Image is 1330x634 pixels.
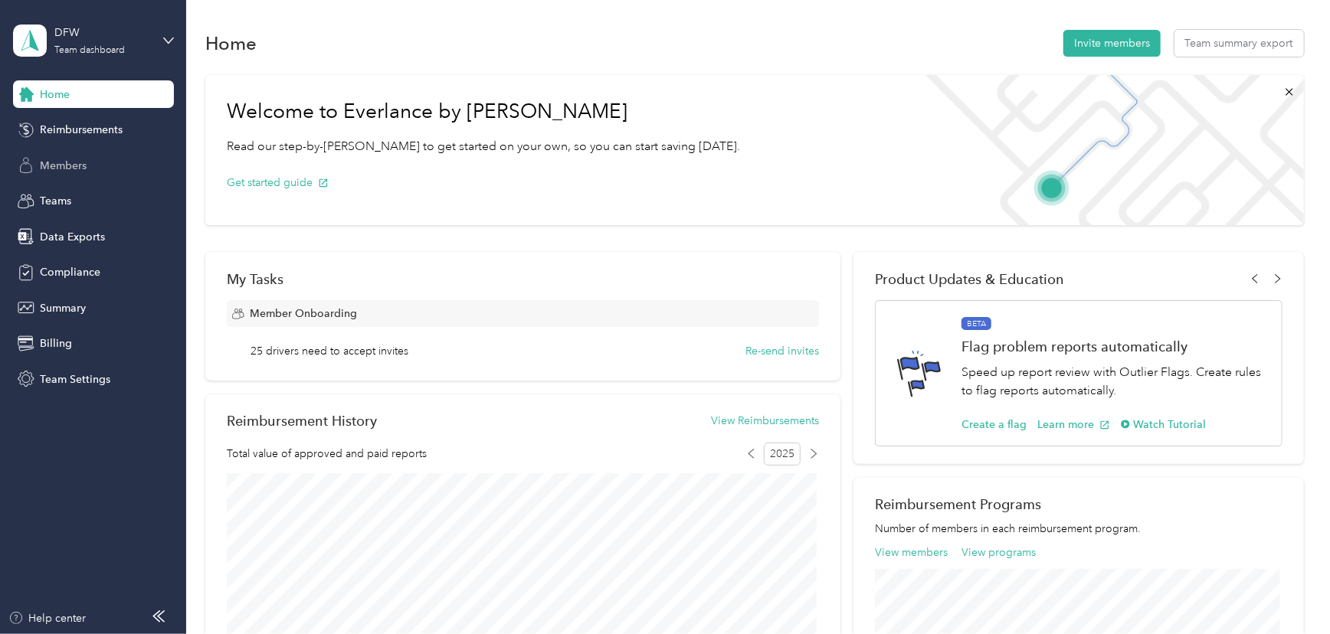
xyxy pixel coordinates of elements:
[40,229,105,245] span: Data Exports
[205,35,257,51] h1: Home
[227,175,329,191] button: Get started guide
[227,446,427,462] span: Total value of approved and paid reports
[711,413,819,429] button: View Reimbursements
[1037,417,1110,433] button: Learn more
[875,544,948,560] button: View members
[961,363,1265,400] p: Speed up report review with Outlier Flags. Create rules to flag reports automatically.
[227,100,740,124] h1: Welcome to Everlance by [PERSON_NAME]
[764,443,801,466] span: 2025
[961,544,1036,560] button: View programs
[40,193,71,209] span: Teams
[1121,417,1206,433] button: Watch Tutorial
[875,496,1282,512] h2: Reimbursement Programs
[54,46,125,55] div: Team dashboard
[40,300,86,316] span: Summary
[40,87,70,103] span: Home
[40,371,110,387] span: Team Settings
[745,343,819,359] button: Re-send invites
[40,122,123,138] span: Reimbursements
[910,75,1303,225] img: Welcome to everlance
[1174,30,1304,57] button: Team summary export
[227,413,377,429] h2: Reimbursement History
[54,25,150,41] div: DFW
[251,343,408,359] span: 25 drivers need to accept invites
[1063,30,1161,57] button: Invite members
[961,338,1265,355] h1: Flag problem reports automatically
[227,271,819,287] div: My Tasks
[875,271,1064,287] span: Product Updates & Education
[40,158,87,174] span: Members
[40,264,100,280] span: Compliance
[1244,548,1330,634] iframe: Everlance-gr Chat Button Frame
[875,521,1282,537] p: Number of members in each reimbursement program.
[961,317,991,331] span: BETA
[227,137,740,156] p: Read our step-by-[PERSON_NAME] to get started on your own, so you can start saving [DATE].
[961,417,1027,433] button: Create a flag
[8,610,87,626] button: Help center
[250,306,357,322] span: Member Onboarding
[40,335,72,351] span: Billing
